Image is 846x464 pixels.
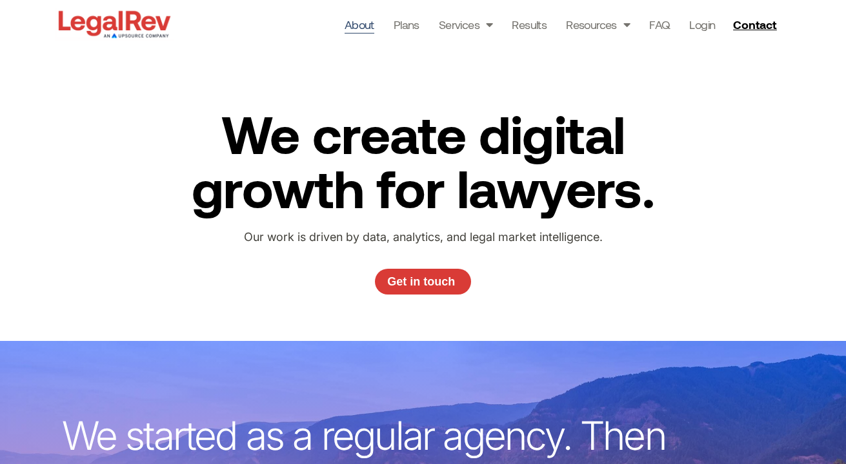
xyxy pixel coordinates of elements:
p: Our work is driven by data, analytics, and legal market intelligence. [210,227,636,247]
h2: We create digital growth for lawyers. [166,106,681,215]
nav: Menu [345,15,716,34]
a: Results [512,15,547,34]
span: Contact [733,19,776,30]
a: Plans [394,15,419,34]
a: Resources [566,15,630,34]
a: About [345,15,374,34]
a: Login [689,15,715,34]
a: Services [439,15,493,34]
a: Contact [728,14,785,35]
span: Get in touch [387,276,455,287]
a: Get in touch [375,269,472,295]
a: FAQ [649,15,670,34]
